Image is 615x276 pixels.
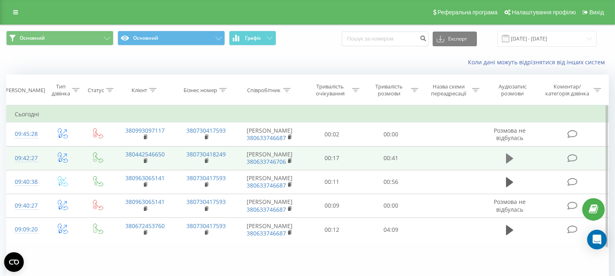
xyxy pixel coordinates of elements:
a: 380730417593 [186,198,226,206]
span: Реферальна програма [438,9,498,16]
a: Коли дані можуть відрізнятися вiд інших систем [468,58,609,66]
td: 00:12 [303,218,362,242]
div: 09:40:27 [15,198,36,214]
button: Open CMP widget [4,252,24,272]
td: [PERSON_NAME] [237,146,303,170]
td: 00:17 [303,146,362,170]
div: Тривалість розмови [369,83,409,97]
div: 09:09:20 [15,222,36,238]
td: 00:41 [361,146,420,170]
td: 04:09 [361,218,420,242]
a: 380963065141 [125,198,165,206]
button: Основний [6,31,113,45]
span: Розмова не відбулась [494,127,526,142]
div: Коментар/категорія дзвінка [544,83,592,97]
div: Open Intercom Messenger [587,230,607,249]
span: Розмова не відбулась [494,198,526,213]
td: [PERSON_NAME] [237,194,303,217]
td: Сьогодні [7,106,609,122]
a: 380442546650 [125,150,165,158]
td: [PERSON_NAME] [237,122,303,146]
td: 00:02 [303,122,362,146]
td: [PERSON_NAME] [237,218,303,242]
a: 380633746687 [247,229,286,237]
div: 09:42:27 [15,150,36,166]
a: 380963065141 [125,174,165,182]
div: Тривалість очікування [310,83,350,97]
a: 380730417593 [186,174,226,182]
div: 09:40:38 [15,174,36,190]
a: 380730418249 [186,150,226,158]
div: Клієнт [132,87,147,94]
input: Пошук за номером [342,32,429,46]
button: Експорт [433,32,477,46]
span: Основний [20,35,45,41]
span: Графік [245,35,261,41]
div: Назва схеми переадресації [428,83,470,97]
div: Бізнес номер [184,87,217,94]
span: Налаштування профілю [512,9,576,16]
td: 00:11 [303,170,362,194]
div: Аудіозапис розмови [489,83,536,97]
div: Співробітник [247,87,281,94]
td: 00:09 [303,194,362,217]
button: Графік [229,31,276,45]
a: 380633746687 [247,181,286,189]
a: 380633746706 [247,158,286,165]
td: 00:00 [361,122,420,146]
a: 380633746687 [247,134,286,142]
a: 380730417593 [186,127,226,134]
div: 09:45:28 [15,126,36,142]
a: 380672453760 [125,222,165,230]
td: 00:56 [361,170,420,194]
button: Основний [118,31,225,45]
a: 380993097117 [125,127,165,134]
a: 380633746687 [247,206,286,213]
td: [PERSON_NAME] [237,170,303,194]
div: [PERSON_NAME] [4,87,45,94]
td: 00:00 [361,194,420,217]
div: Статус [88,87,104,94]
div: Тип дзвінка [51,83,70,97]
span: Вихід [590,9,604,16]
a: 380730417593 [186,222,226,230]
